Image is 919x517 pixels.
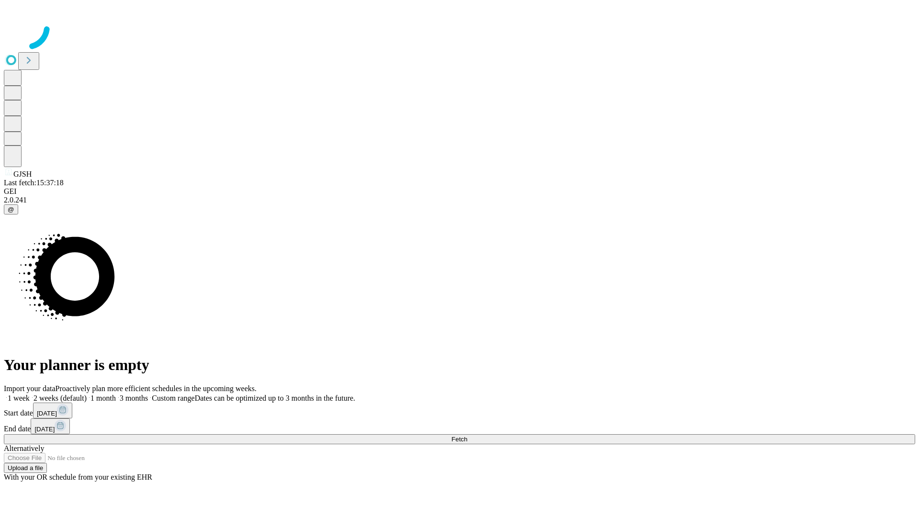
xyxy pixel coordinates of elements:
[4,463,47,473] button: Upload a file
[31,418,70,434] button: [DATE]
[4,434,915,444] button: Fetch
[4,356,915,374] h1: Your planner is empty
[34,394,87,402] span: 2 weeks (default)
[4,444,44,452] span: Alternatively
[120,394,148,402] span: 3 months
[90,394,116,402] span: 1 month
[33,403,72,418] button: [DATE]
[451,436,467,443] span: Fetch
[13,170,32,178] span: GJSH
[56,384,257,393] span: Proactively plan more efficient schedules in the upcoming weeks.
[4,384,56,393] span: Import your data
[8,394,30,402] span: 1 week
[152,394,194,402] span: Custom range
[4,473,152,481] span: With your OR schedule from your existing EHR
[4,418,915,434] div: End date
[8,206,14,213] span: @
[34,426,55,433] span: [DATE]
[4,204,18,214] button: @
[4,187,915,196] div: GEI
[195,394,355,402] span: Dates can be optimized up to 3 months in the future.
[4,196,915,204] div: 2.0.241
[4,179,64,187] span: Last fetch: 15:37:18
[37,410,57,417] span: [DATE]
[4,403,915,418] div: Start date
